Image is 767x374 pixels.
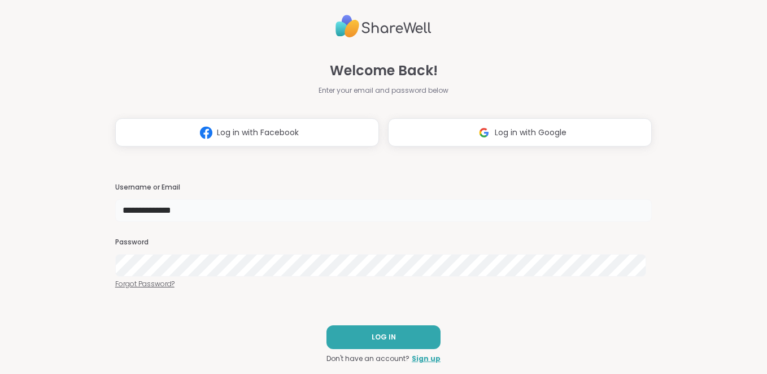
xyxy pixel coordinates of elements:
img: ShareWell Logomark [195,122,217,143]
h3: Username or Email [115,183,652,192]
span: Don't have an account? [326,354,409,364]
span: Log in with Google [495,127,566,139]
span: Enter your email and password below [319,85,448,96]
h3: Password [115,238,652,247]
a: Forgot Password? [115,279,652,289]
button: LOG IN [326,325,441,349]
a: Sign up [412,354,441,364]
button: Log in with Google [388,118,652,147]
span: LOG IN [372,332,396,342]
span: Welcome Back! [330,61,438,81]
button: Log in with Facebook [115,118,379,147]
span: Log in with Facebook [217,127,299,139]
img: ShareWell Logomark [473,122,495,143]
img: ShareWell Logo [335,10,432,42]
